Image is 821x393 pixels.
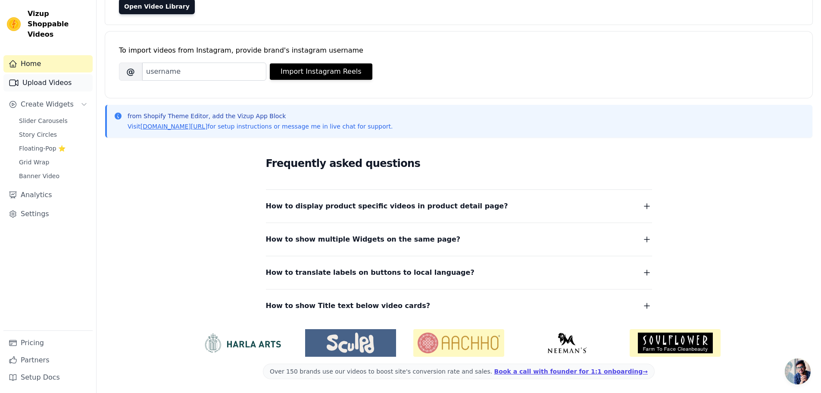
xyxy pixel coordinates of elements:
img: Vizup [7,17,21,31]
p: Visit for setup instructions or message me in live chat for support. [128,122,393,131]
img: Aachho [413,329,504,357]
a: Floating-Pop ⭐ [14,142,93,154]
a: Pricing [3,334,93,352]
a: Banner Video [14,170,93,182]
span: Grid Wrap [19,158,49,167]
a: Setup Docs [3,369,93,386]
a: Slider Carousels [14,115,93,127]
span: Floating-Pop ⭐ [19,144,66,153]
span: How to show multiple Widgets on the same page? [266,233,461,245]
span: Vizup Shoppable Videos [28,9,89,40]
a: Grid Wrap [14,156,93,168]
a: Partners [3,352,93,369]
button: Import Instagram Reels [270,63,372,80]
span: @ [119,63,142,81]
span: Story Circles [19,130,57,139]
button: How to display product specific videos in product detail page? [266,200,652,212]
input: username [142,63,266,81]
a: Settings [3,205,93,223]
button: How to show Title text below video cards? [266,300,652,312]
div: Open chat [785,358,811,384]
span: Slider Carousels [19,116,68,125]
span: Create Widgets [21,99,74,110]
p: from Shopify Theme Editor, add the Vizup App Block [128,112,393,120]
a: [DOMAIN_NAME][URL] [140,123,208,130]
button: How to show multiple Widgets on the same page? [266,233,652,245]
span: Banner Video [19,172,59,180]
img: HarlaArts [197,333,288,353]
button: How to translate labels on buttons to local language? [266,267,652,279]
div: To import videos from Instagram, provide brand's instagram username [119,45,799,56]
a: Story Circles [14,129,93,141]
h2: Frequently asked questions [266,155,652,172]
img: Neeman's [521,333,612,353]
img: Sculpd US [305,333,396,353]
img: Soulflower [630,329,721,357]
a: Upload Videos [3,74,93,91]
a: Analytics [3,186,93,204]
span: How to display product specific videos in product detail page? [266,200,508,212]
span: How to show Title text below video cards? [266,300,431,312]
span: How to translate labels on buttons to local language? [266,267,474,279]
button: Create Widgets [3,96,93,113]
a: Book a call with founder for 1:1 onboarding [494,368,648,375]
a: Home [3,55,93,72]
